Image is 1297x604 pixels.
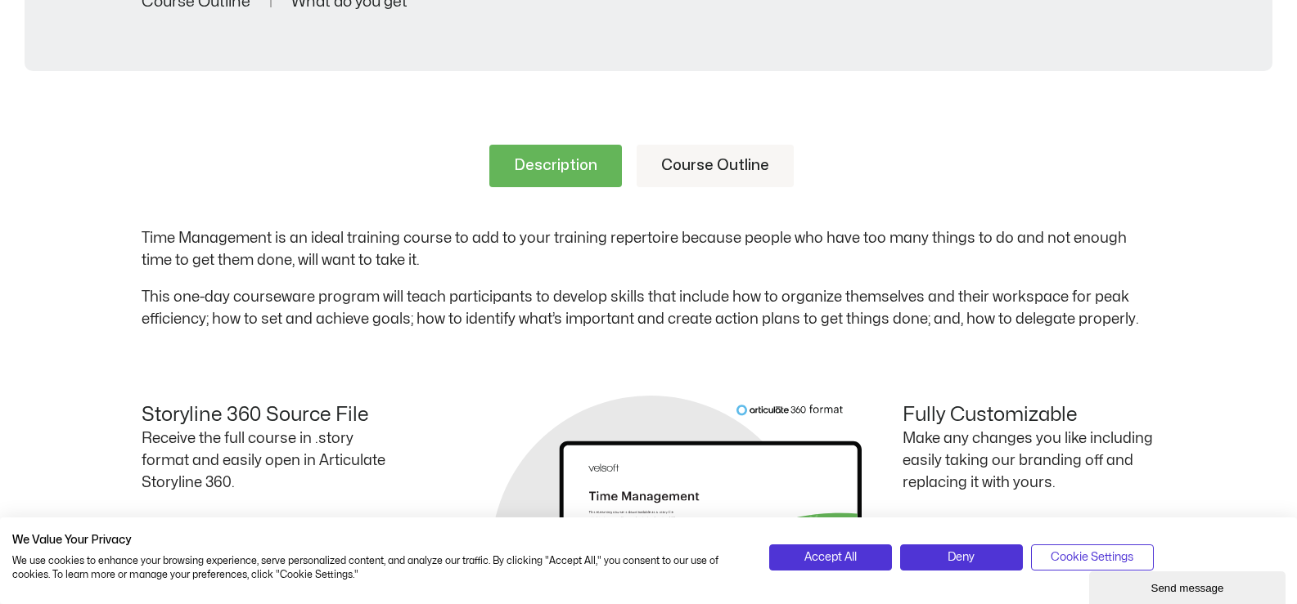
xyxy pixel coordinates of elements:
span: Accept All [804,548,857,566]
h4: Storyline 360 Source File [142,404,395,427]
span: Deny [948,548,975,566]
a: Course Outline [637,145,794,187]
button: Accept all cookies [769,544,892,570]
button: Deny all cookies [900,544,1023,570]
p: Make any changes you like including easily taking our branding off and replacing it with yours. [903,427,1156,494]
button: Adjust cookie preferences [1031,544,1154,570]
span: Cookie Settings [1051,548,1133,566]
p: Time Management is an ideal training course to add to your training repertoire because people who... [142,227,1156,271]
a: Description [489,145,622,187]
h2: We Value Your Privacy [12,533,745,548]
h4: Fully Customizable [903,404,1156,427]
p: We use cookies to enhance your browsing experience, serve personalized content, and analyze our t... [12,554,745,582]
p: Receive the full course in .story format and easily open in Articulate Storyline 360. [142,427,395,494]
iframe: chat widget [1089,568,1289,604]
p: This one-day courseware program will teach participants to develop skills that include how to org... [142,286,1156,330]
